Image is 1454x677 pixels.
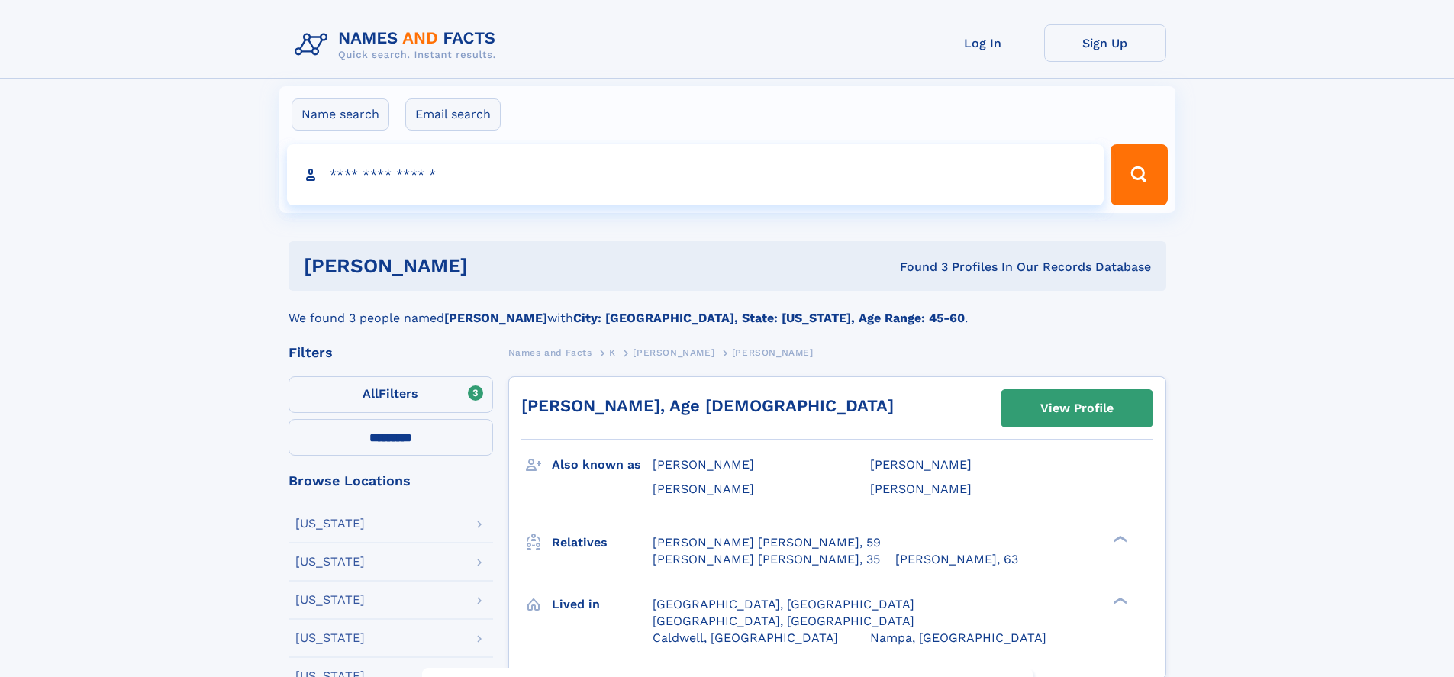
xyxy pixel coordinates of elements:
div: Browse Locations [289,474,493,488]
a: [PERSON_NAME], Age [DEMOGRAPHIC_DATA] [521,396,894,415]
div: [US_STATE] [295,632,365,644]
span: [PERSON_NAME] [870,482,972,496]
span: [PERSON_NAME] [870,457,972,472]
div: ❯ [1110,534,1128,543]
h3: Relatives [552,530,653,556]
span: K [609,347,616,358]
a: K [609,343,616,362]
h3: Also known as [552,452,653,478]
label: Email search [405,98,501,131]
span: Nampa, [GEOGRAPHIC_DATA] [870,630,1046,645]
span: [PERSON_NAME] [732,347,814,358]
a: Sign Up [1044,24,1166,62]
div: Filters [289,346,493,359]
span: [GEOGRAPHIC_DATA], [GEOGRAPHIC_DATA] [653,614,914,628]
a: [PERSON_NAME] [633,343,714,362]
a: View Profile [1001,390,1153,427]
a: [PERSON_NAME] [PERSON_NAME], 35 [653,551,880,568]
span: Caldwell, [GEOGRAPHIC_DATA] [653,630,838,645]
div: [US_STATE] [295,594,365,606]
label: Filters [289,376,493,413]
b: [PERSON_NAME] [444,311,547,325]
label: Name search [292,98,389,131]
span: All [363,386,379,401]
h1: [PERSON_NAME] [304,256,684,276]
div: Found 3 Profiles In Our Records Database [684,259,1151,276]
span: [GEOGRAPHIC_DATA], [GEOGRAPHIC_DATA] [653,597,914,611]
a: [PERSON_NAME], 63 [895,551,1018,568]
a: Names and Facts [508,343,592,362]
a: Log In [922,24,1044,62]
div: ❯ [1110,595,1128,605]
a: [PERSON_NAME] [PERSON_NAME], 59 [653,534,881,551]
span: [PERSON_NAME] [653,457,754,472]
div: [US_STATE] [295,556,365,568]
img: Logo Names and Facts [289,24,508,66]
b: City: [GEOGRAPHIC_DATA], State: [US_STATE], Age Range: 45-60 [573,311,965,325]
div: We found 3 people named with . [289,291,1166,327]
button: Search Button [1111,144,1167,205]
h3: Lived in [552,592,653,617]
input: search input [287,144,1104,205]
span: [PERSON_NAME] [653,482,754,496]
div: [US_STATE] [295,517,365,530]
span: [PERSON_NAME] [633,347,714,358]
div: View Profile [1040,391,1114,426]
